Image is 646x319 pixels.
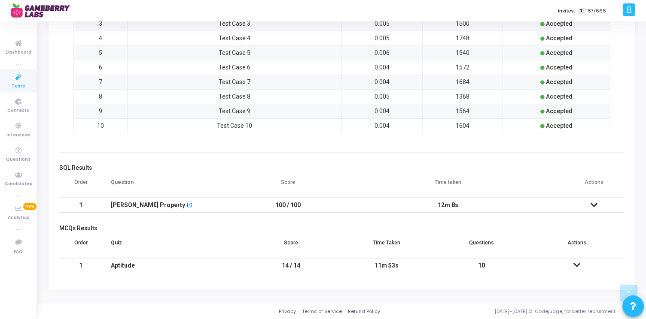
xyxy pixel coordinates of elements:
td: 100 / 100 [244,198,333,213]
div: Aptitude [111,259,235,273]
td: 1604 [422,118,503,133]
div: [DATE]-[DATE] © Codejudge, for better recruitment. [380,308,635,315]
td: Test Case 6 [127,60,342,75]
td: 5 [74,45,128,60]
td: 0.005 [342,31,422,45]
span: FAQ [14,248,23,256]
span: 187/666 [586,7,606,15]
td: 1564 [422,104,503,118]
span: New [23,203,37,210]
td: 1748 [422,31,503,45]
a: Privacy [279,308,296,315]
span: Contests [7,107,29,114]
th: Time taken [333,174,564,198]
td: 1 [59,198,102,213]
span: Analytics [8,214,29,222]
td: Test Case 7 [127,75,342,89]
td: 1368 [422,89,503,104]
td: Test Case 3 [127,16,342,31]
td: 12m 8s [333,198,564,213]
span: Accepted [546,122,573,129]
h5: SQL Results [59,164,625,172]
span: Accepted [546,20,573,27]
th: Time Taken [339,234,434,258]
th: Actions [529,234,625,258]
td: 7 [74,75,128,89]
span: T [579,8,584,14]
td: 4 [74,31,128,45]
td: Test Case 4 [127,31,342,45]
th: Score [244,234,339,258]
th: Actions [564,174,625,198]
td: 9 [74,104,128,118]
span: Dashboard [6,49,31,56]
span: Candidates [5,181,32,188]
td: 0.006 [342,45,422,60]
th: Order [59,234,102,258]
th: Questions [434,234,530,258]
td: 6 [74,60,128,75]
td: Test Case 10 [127,118,342,133]
td: 3 [74,16,128,31]
td: 10 [434,258,530,273]
div: 11m 53s [347,259,426,273]
span: Accepted [546,49,573,56]
th: Order [59,174,102,198]
td: 10 [74,118,128,133]
th: Question [102,174,244,198]
td: 0.004 [342,118,422,133]
a: Refund Policy [348,308,380,315]
label: Invites: [558,7,575,15]
td: 1684 [422,75,503,89]
td: Test Case 5 [127,45,342,60]
td: 1572 [422,60,503,75]
td: 0.004 [342,75,422,89]
th: Quiz [102,234,244,258]
td: 0.004 [342,60,422,75]
td: Test Case 9 [127,104,342,118]
span: Accepted [546,35,573,42]
h5: MCQs Results [59,225,625,232]
td: 14 / 14 [244,258,339,273]
span: Tests [12,83,25,90]
td: 0.005 [342,16,422,31]
td: 1540 [422,45,503,60]
span: Accepted [546,78,573,85]
td: Test Case 8 [127,89,342,104]
mat-icon: open_in_new [186,203,192,209]
th: Score [244,174,333,198]
span: Accepted [546,64,573,71]
td: 8 [74,89,128,104]
span: Interviews [6,132,30,139]
img: logo [11,2,75,19]
span: Accepted [546,108,573,114]
span: Questions [6,156,30,163]
td: 1500 [422,16,503,31]
div: [PERSON_NAME] Property [111,198,185,212]
span: Accepted [546,93,573,100]
a: Terms of Service [302,308,342,315]
td: 1 [59,258,102,273]
td: 0.005 [342,89,422,104]
td: 0.004 [342,104,422,118]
